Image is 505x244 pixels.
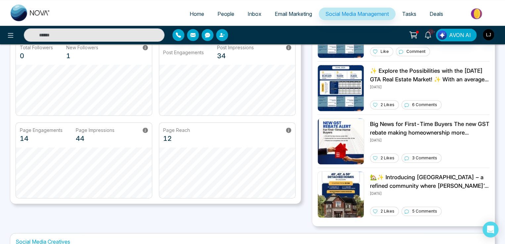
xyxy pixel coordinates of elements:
a: Home [183,8,211,20]
img: Unable to load img. [317,65,364,111]
span: Home [190,11,204,17]
p: 0 [20,51,53,61]
span: Email Marketing [275,11,312,17]
p: Post Engagements [163,49,204,56]
p: 14 [20,134,63,143]
p: 2 Likes [381,155,394,161]
p: 2 Likes [381,208,394,214]
p: New Followers [66,44,98,51]
span: 10+ [428,29,434,35]
p: 6 Comments [412,102,437,108]
p: [DATE] [370,84,489,90]
p: [DATE] [370,137,489,143]
a: 10+ [420,29,436,40]
p: Page Impressions [76,127,115,134]
div: Open Intercom Messenger [482,222,498,237]
p: 12 [163,134,190,143]
p: Page Engagements [20,127,63,134]
p: 44 [76,134,115,143]
p: Post Impressions [217,44,254,51]
p: Big News for First-Time Buyers The new GST rebate making homeownership more affordable than ever!... [370,120,489,137]
span: Inbox [248,11,261,17]
img: Unable to load img. [317,171,364,218]
img: Market-place.gif [453,6,501,21]
p: 34 [217,51,254,61]
span: Deals [430,11,443,17]
p: Like [381,49,389,55]
img: User Avatar [483,29,494,40]
img: Lead Flow [437,30,447,40]
p: 🏡✨ Introducing [GEOGRAPHIC_DATA] – a refined community where [PERSON_NAME]’s natural beauty meets... [370,173,489,190]
img: Nova CRM Logo [11,5,50,21]
a: Tasks [395,8,423,20]
button: AVON AI [436,29,477,41]
p: 3 Comments [412,155,437,161]
a: Email Marketing [268,8,319,20]
a: Inbox [241,8,268,20]
p: [DATE] [370,190,489,196]
p: 5 Comments [412,208,437,214]
a: People [211,8,241,20]
p: 1 [66,51,98,61]
a: Deals [423,8,450,20]
p: 2 Likes [381,102,394,108]
span: AVON AI [449,31,471,39]
span: People [217,11,234,17]
img: Unable to load img. [317,118,364,165]
p: ✨ Explore the Possibilities with the [DATE] GTA Real Estate Market! ✨ With an average selling pri... [370,67,489,84]
a: Social Media Management [319,8,395,20]
p: Total Followers [20,44,53,51]
span: Tasks [402,11,416,17]
p: Comment [406,49,426,55]
p: Page Reach [163,127,190,134]
span: Social Media Management [325,11,389,17]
